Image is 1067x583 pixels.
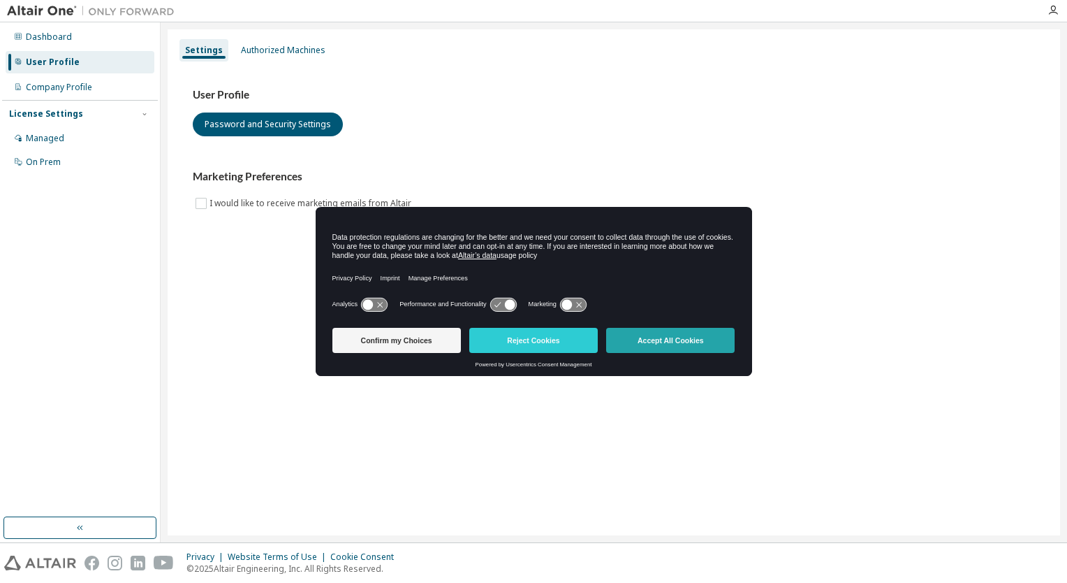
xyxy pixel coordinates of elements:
[108,556,122,570] img: instagram.svg
[186,563,402,575] p: © 2025 Altair Engineering, Inc. All Rights Reserved.
[7,4,182,18] img: Altair One
[209,195,414,212] label: I would like to receive marketing emails from Altair
[185,45,223,56] div: Settings
[193,170,1035,184] h3: Marketing Preferences
[26,133,64,144] div: Managed
[330,552,402,563] div: Cookie Consent
[193,88,1035,102] h3: User Profile
[84,556,99,570] img: facebook.svg
[26,82,92,93] div: Company Profile
[186,552,228,563] div: Privacy
[228,552,330,563] div: Website Terms of Use
[26,57,80,68] div: User Profile
[26,31,72,43] div: Dashboard
[241,45,325,56] div: Authorized Machines
[26,157,61,168] div: On Prem
[4,556,76,570] img: altair_logo.svg
[9,108,83,120] div: License Settings
[193,113,343,136] button: Password and Security Settings
[131,556,145,570] img: linkedin.svg
[154,556,174,570] img: youtube.svg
